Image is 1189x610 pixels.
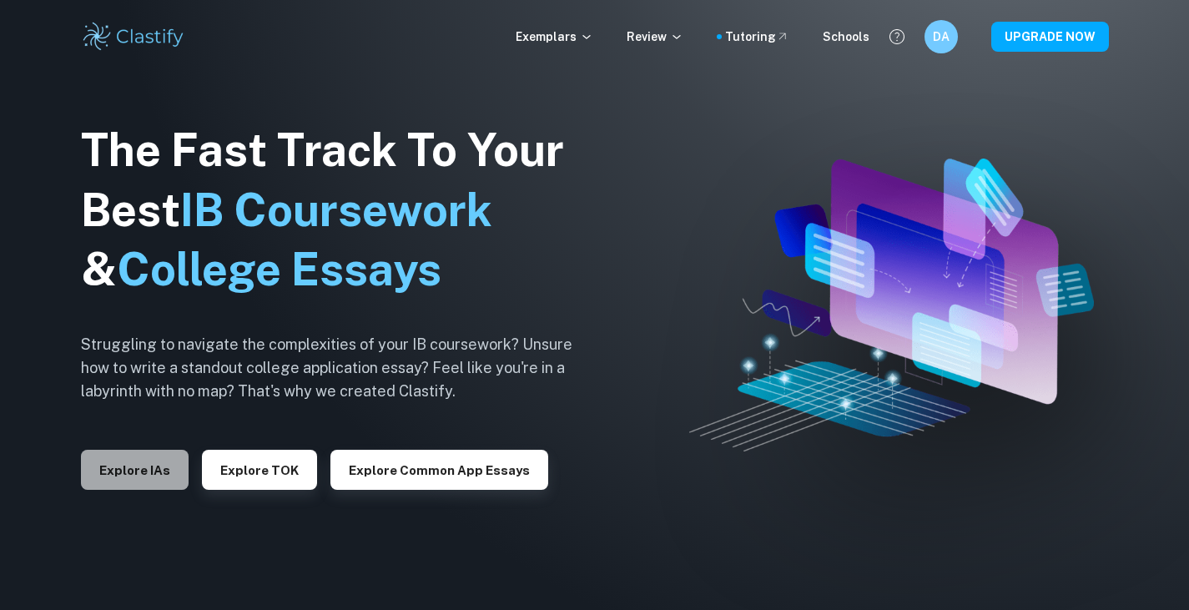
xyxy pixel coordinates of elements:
button: Explore Common App essays [330,450,548,490]
h6: DA [931,28,950,46]
h1: The Fast Track To Your Best & [81,120,598,300]
button: Explore TOK [202,450,317,490]
p: Exemplars [516,28,593,46]
a: Explore Common App essays [330,461,548,477]
a: Schools [823,28,869,46]
h6: Struggling to navigate the complexities of your IB coursework? Unsure how to write a standout col... [81,333,598,403]
a: Explore TOK [202,461,317,477]
a: Tutoring [725,28,789,46]
p: Review [627,28,683,46]
a: Explore IAs [81,461,189,477]
span: College Essays [117,243,441,295]
button: UPGRADE NOW [991,22,1109,52]
button: Help and Feedback [883,23,911,51]
button: DA [924,20,958,53]
button: Explore IAs [81,450,189,490]
img: Clastify logo [81,20,187,53]
img: Clastify hero [689,159,1094,451]
span: IB Coursework [180,184,492,236]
